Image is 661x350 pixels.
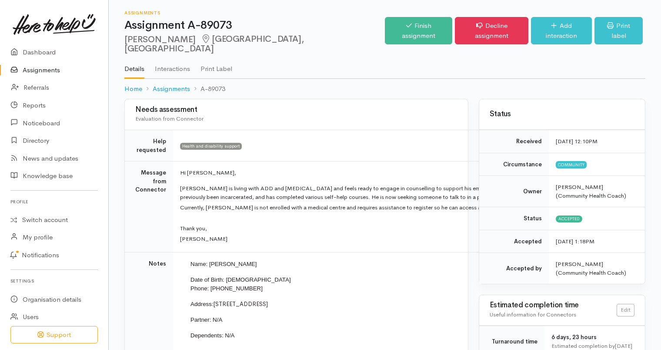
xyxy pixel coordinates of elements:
[214,300,268,308] span: [STREET_ADDRESS]
[180,203,634,212] p: Currently, [PERSON_NAME] is not enrolled with a medical centre and requires assistance to registe...
[10,275,98,287] h6: Settings
[180,168,634,177] p: Hi [PERSON_NAME],
[10,326,98,344] button: Support
[617,304,634,316] a: Edit
[10,196,98,208] h6: Profile
[556,138,598,145] time: [DATE] 12:10PM
[190,84,225,94] li: A-89073
[479,130,549,153] td: Received
[556,183,626,199] span: [PERSON_NAME] (Community Health Coach)
[180,224,634,233] p: Thank you,
[153,84,190,94] a: Assignments
[190,316,222,323] span: Partner: N/A
[124,34,385,54] h2: [PERSON_NAME]
[155,54,190,78] a: Interactions
[490,110,634,118] h3: Status
[124,34,304,54] span: [GEOGRAPHIC_DATA], [GEOGRAPHIC_DATA]
[124,10,385,15] h6: Assignments
[135,115,204,122] span: Evaluation from Connector
[556,238,594,245] time: [DATE] 1:18PM
[180,143,242,150] span: Health and disability support
[200,54,232,78] a: Print Label
[490,311,576,318] span: Useful information for Connectors
[385,17,452,44] a: Finish assignment
[479,230,549,253] td: Accepted
[479,253,549,284] td: Accepted by
[190,301,214,307] span: Address:
[190,261,257,267] span: Name: [PERSON_NAME]
[479,153,549,176] td: Circumstance
[180,235,634,243] p: [PERSON_NAME]
[190,276,291,292] span: Date of Birth: [DEMOGRAPHIC_DATA] Phone: [PHONE_NUMBER]
[124,19,385,32] h1: Assignment A-89073
[124,79,645,99] nav: breadcrumb
[551,333,597,341] span: 6 days, 23 hours
[455,17,528,44] a: Decline assignment
[549,253,645,284] td: [PERSON_NAME] (Community Health Coach)
[615,342,632,350] time: [DATE]
[124,84,142,94] a: Home
[125,162,173,252] td: Message from Connector
[479,176,549,207] td: Owner
[556,161,587,168] span: Community
[556,215,582,222] span: Accepted
[190,332,235,339] span: Dependents: N/A
[180,184,634,202] p: [PERSON_NAME] is living with ADD and [MEDICAL_DATA] and feels ready to engage in counselling to s...
[479,207,549,230] td: Status
[594,17,643,44] a: Print label
[125,130,173,162] td: Help requested
[490,301,617,310] h3: Estimated completion time
[531,17,592,44] a: Add interaction
[135,106,457,114] h3: Needs assessment
[124,54,144,79] a: Details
